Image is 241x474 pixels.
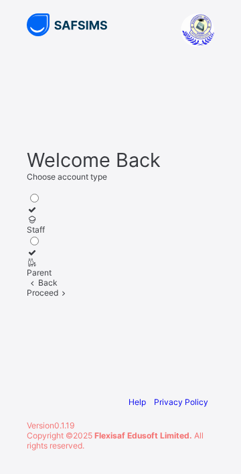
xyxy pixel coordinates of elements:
a: Privacy Policy [154,397,208,407]
span: Proceed [27,288,58,298]
span: Welcome Back [27,148,214,172]
a: Help [129,397,146,407]
span: Back [38,278,58,288]
div: Staff [27,225,214,235]
div: Parent [27,268,214,278]
span: Copyright © 2025 All rights reserved. [27,430,204,451]
strong: Flexisaf Edusoft Limited. [94,430,192,440]
span: Version 0.1.19 [27,420,214,430]
span: Choose account type [27,172,107,182]
img: SAFSIMS Logo [27,13,107,36]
